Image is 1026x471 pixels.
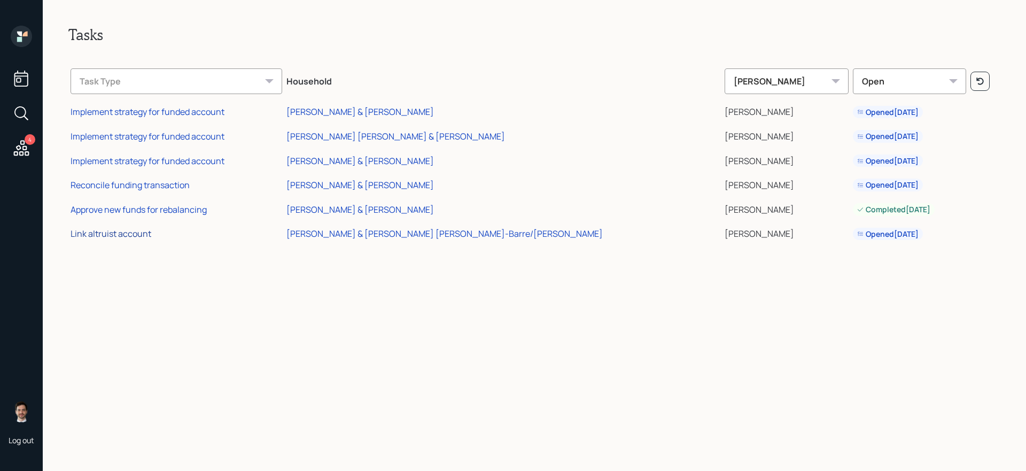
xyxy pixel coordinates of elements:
[857,131,919,142] div: Opened [DATE]
[722,196,851,220] td: [PERSON_NAME]
[286,179,434,191] div: [PERSON_NAME] & [PERSON_NAME]
[284,61,722,98] th: Household
[71,155,224,167] div: Implement strategy for funded account
[286,228,603,240] div: [PERSON_NAME] & [PERSON_NAME] [PERSON_NAME]-Barre/[PERSON_NAME]
[25,134,35,145] div: 4
[722,171,851,196] td: [PERSON_NAME]
[725,68,849,94] div: [PERSON_NAME]
[853,68,966,94] div: Open
[857,180,919,190] div: Opened [DATE]
[286,155,434,167] div: [PERSON_NAME] & [PERSON_NAME]
[722,147,851,172] td: [PERSON_NAME]
[857,156,919,166] div: Opened [DATE]
[71,204,207,215] div: Approve new funds for rebalancing
[286,204,434,215] div: [PERSON_NAME] & [PERSON_NAME]
[286,130,505,142] div: [PERSON_NAME] [PERSON_NAME] & [PERSON_NAME]
[71,130,224,142] div: Implement strategy for funded account
[68,26,1000,44] h2: Tasks
[722,220,851,245] td: [PERSON_NAME]
[857,204,930,215] div: Completed [DATE]
[71,179,190,191] div: Reconcile funding transaction
[286,106,434,118] div: [PERSON_NAME] & [PERSON_NAME]
[71,68,282,94] div: Task Type
[722,98,851,123] td: [PERSON_NAME]
[71,228,151,240] div: Link altruist account
[857,229,919,240] div: Opened [DATE]
[857,107,919,118] div: Opened [DATE]
[71,106,224,118] div: Implement strategy for funded account
[9,435,34,445] div: Log out
[11,401,32,422] img: jonah-coleman-headshot.png
[722,122,851,147] td: [PERSON_NAME]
